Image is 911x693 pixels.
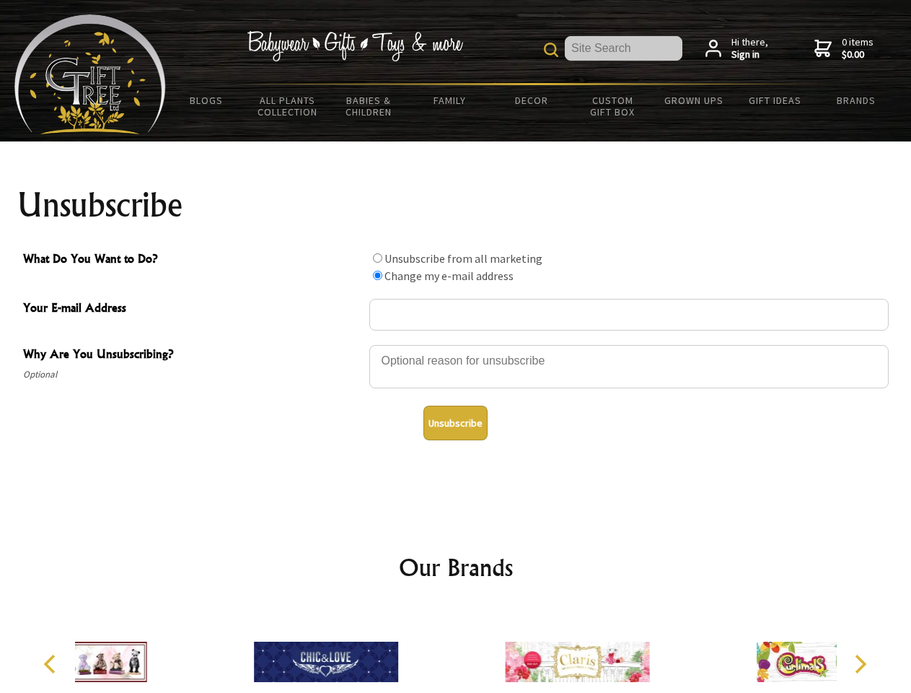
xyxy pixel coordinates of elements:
[731,36,768,61] span: Hi there,
[373,271,382,280] input: What Do You Want to Do?
[734,85,816,115] a: Gift Ideas
[373,253,382,263] input: What Do You Want to Do?
[247,85,329,127] a: All Plants Collection
[490,85,572,115] a: Decor
[653,85,734,115] a: Grown Ups
[842,48,873,61] strong: $0.00
[369,345,889,388] textarea: Why Are You Unsubscribing?
[247,31,463,61] img: Babywear - Gifts - Toys & more
[23,366,362,383] span: Optional
[23,345,362,366] span: Why Are You Unsubscribing?
[369,299,889,331] input: Your E-mail Address
[423,406,488,440] button: Unsubscribe
[572,85,653,127] a: Custom Gift Box
[36,648,68,680] button: Previous
[842,35,873,61] span: 0 items
[23,250,362,271] span: What Do You Want to Do?
[816,85,897,115] a: Brands
[384,251,542,266] label: Unsubscribe from all marketing
[705,36,768,61] a: Hi there,Sign in
[844,648,876,680] button: Next
[23,299,362,320] span: Your E-mail Address
[328,85,410,127] a: Babies & Children
[544,43,558,57] img: product search
[17,188,894,222] h1: Unsubscribe
[384,269,514,283] label: Change my e-mail address
[731,48,768,61] strong: Sign in
[814,36,873,61] a: 0 items$0.00
[14,14,166,134] img: Babyware - Gifts - Toys and more...
[410,85,491,115] a: Family
[166,85,247,115] a: BLOGS
[29,550,883,585] h2: Our Brands
[565,36,682,61] input: Site Search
